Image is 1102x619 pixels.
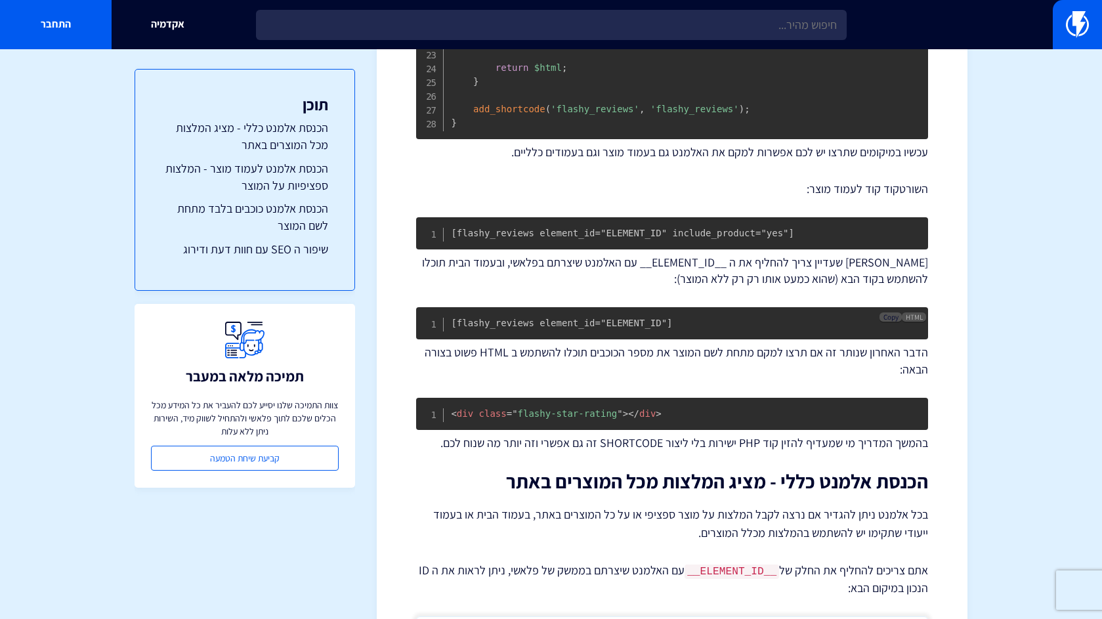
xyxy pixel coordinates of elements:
span: class [479,408,507,419]
span: " [512,408,517,419]
span: > [623,408,628,419]
a: קביעת שיחת הטמעה [151,446,339,471]
p: בהמשך המדריך מי שמעדיף להזין קוד PHP ישירות בלי ליצור SHORTCODE זה גם אפשרי וזה יותר מה שנוח לכם. [416,435,928,452]
p: עכשיו במיקומים שתרצו יש לכם אפשרות למקם את האלמנט גם בעמוד מוצר וגם בעמודים כלליים. [416,144,928,161]
p: [PERSON_NAME] שעדיין צריך להחליף את ה __ELEMENT_ID__ עם האלמנט שיצרתם בפלאשי, ובעמוד הבית תוכלו ל... [416,254,928,288]
a: הכנסת אלמנט כללי - מציג המלצות מכל המוצרים באתר [161,119,328,153]
span: ( [545,104,551,114]
button: Copy [879,312,902,322]
p: השורטקוד קוד לעמוד מוצר: [416,181,928,198]
span: } [473,76,478,87]
span: 'flashy_reviews' [650,104,739,114]
code: [flashy_reviews element_id="ELEMENT_ID"] [451,318,672,328]
p: צוות התמיכה שלנו יסייע לכם להעביר את כל המידע מכל הכלים שלכם לתוך פלאשי ולהתחיל לשווק מיד, השירות... [151,398,339,438]
h2: הכנסת אלמנט כללי - מציג המלצות מכל המוצרים באתר [416,471,928,492]
h3: תמיכה מלאה במעבר [186,368,304,384]
p: אתם צריכים להחליף את החלק של עם האלמנט שיצרתם בממשק של פלאשי, ניתן לראות את ה ID הנכון במיקום הבא: [416,562,928,597]
span: Copy [883,312,899,322]
span: </ [628,408,639,419]
span: = [507,408,512,419]
span: < [451,408,456,419]
span: div [451,408,473,419]
span: ; [744,104,750,114]
span: ; [562,62,567,73]
span: } [451,117,456,128]
span: return [496,62,529,73]
span: HTML [902,312,926,322]
span: 'flashy_reviews' [551,104,639,114]
span: ) [739,104,744,114]
span: $html [534,62,562,73]
a: הכנסת אלמנט כוכבים בלבד מתחת לשם המוצר [161,200,328,234]
code: [flashy_reviews element_id="ELEMENT_ID" include_product="yes"] [451,228,794,238]
span: div [628,408,656,419]
span: add_shortcode [473,104,545,114]
span: " [617,408,622,419]
span: flashy-star-rating [507,408,623,419]
span: , [639,104,645,114]
code: __ELEMENT_ID__ [685,565,779,579]
a: שיפור ה SEO עם חוות דעת ודירוג [161,241,328,258]
p: הדבר האחרון שנותר זה אם תרצו למקם מתחת לשם המוצר את מספר הכוכבים תוכלו להשתמש ב HTML פשוט בצורה ה... [416,344,928,377]
span: > [656,408,661,419]
p: בכל אלמנט ניתן להגדיר אם נרצה לקבל המלצות על מוצר ספציפי או על כל המוצרים באתר, בעמוד הבית או בעמ... [416,505,928,542]
a: הכנסת אלמנט לעמוד מוצר - המלצות ספציפיות על המוצר [161,160,328,194]
input: חיפוש מהיר... [256,10,847,40]
h3: תוכן [161,96,328,113]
